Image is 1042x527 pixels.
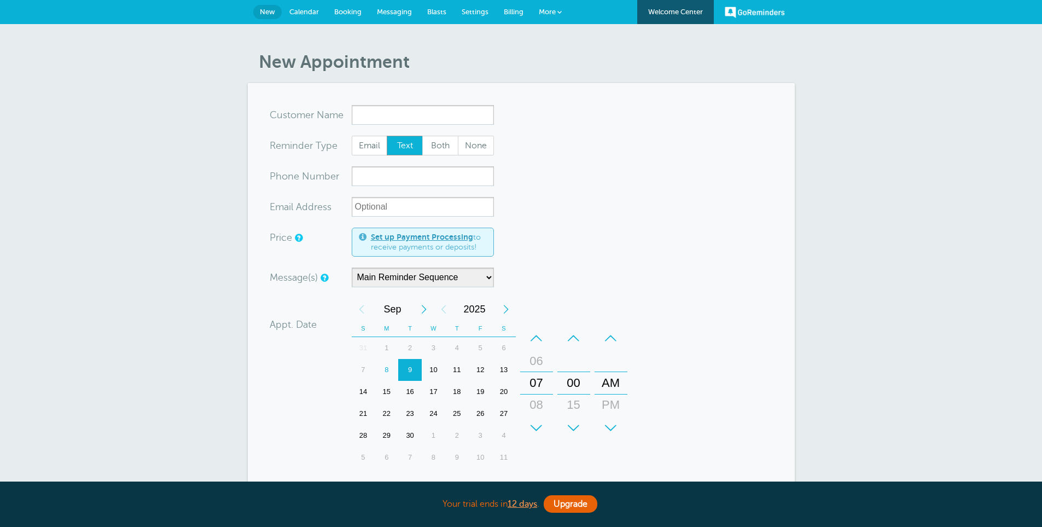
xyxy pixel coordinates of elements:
span: 2025 [453,298,496,320]
th: W [422,320,445,337]
span: Ema [270,202,289,212]
div: Thursday, October 2 [445,425,469,447]
div: 5 [469,337,492,359]
div: 22 [375,403,398,425]
div: Thursday, September 18 [445,381,469,403]
div: 6 [492,337,516,359]
label: Message(s) [270,273,318,282]
div: 16 [398,381,422,403]
div: Sunday, August 31 [352,337,375,359]
div: Wednesday, September 24 [422,403,445,425]
div: 9 [398,359,422,381]
span: Messaging [377,8,412,16]
span: ne Nu [288,171,316,181]
div: 23 [398,403,422,425]
div: 06 [523,350,550,372]
div: Friday, September 26 [469,403,492,425]
th: F [469,320,492,337]
div: 5 [352,447,375,468]
span: Billing [504,8,523,16]
div: Wednesday, October 8 [422,447,445,468]
div: 3 [422,337,445,359]
span: to receive payments or deposits! [371,233,487,252]
div: 11 [492,447,516,468]
label: Email [352,136,388,155]
div: Thursday, September 25 [445,403,469,425]
span: il Add [289,202,314,212]
div: Monday, September 15 [375,381,398,403]
div: 25 [445,403,469,425]
div: 12 [469,359,492,381]
div: 00 [561,372,587,394]
div: mber [270,166,352,186]
div: 4 [445,337,469,359]
label: Price [270,233,292,242]
label: None [458,136,494,155]
div: Saturday, October 4 [492,425,516,447]
div: Wednesday, September 3 [422,337,445,359]
div: Thursday, October 9 [445,447,469,468]
div: 6 [375,447,398,468]
div: 4 [492,425,516,447]
div: 13 [492,359,516,381]
div: Sunday, October 5 [352,447,375,468]
div: 10 [469,447,492,468]
div: 15 [375,381,398,403]
div: Next Year [496,298,516,320]
div: 28 [352,425,375,447]
div: 07 [523,372,550,394]
th: T [445,320,469,337]
span: Both [423,136,458,155]
div: 8 [375,359,398,381]
div: PM [598,394,624,416]
th: M [375,320,398,337]
label: Both [422,136,458,155]
div: 1 [375,337,398,359]
div: Tuesday, September 2 [398,337,422,359]
div: Sunday, September 7 [352,359,375,381]
div: 2 [445,425,469,447]
div: AM [598,372,624,394]
div: Friday, October 10 [469,447,492,468]
div: Hours [520,327,553,439]
div: Sunday, September 21 [352,403,375,425]
span: Text [387,136,422,155]
a: Set up Payment Processing [371,233,473,241]
div: 19 [469,381,492,403]
div: Minutes [557,327,590,439]
div: 2 [398,337,422,359]
span: Cus [270,110,287,120]
span: Blasts [427,8,446,16]
label: Text [387,136,423,155]
a: 12 days [508,499,537,509]
div: ame [270,105,352,125]
div: Friday, September 5 [469,337,492,359]
input: Optional [352,197,494,217]
div: 18 [445,381,469,403]
th: S [352,320,375,337]
span: More [539,8,556,16]
label: Appt. Date [270,320,317,329]
div: 27 [492,403,516,425]
div: Saturday, September 20 [492,381,516,403]
div: Your trial ends in . [248,493,795,516]
div: ress [270,197,352,217]
div: Monday, September 22 [375,403,398,425]
div: 30 [398,425,422,447]
span: Email [352,136,387,155]
div: 09 [523,416,550,438]
div: 7 [352,359,375,381]
div: Saturday, September 27 [492,403,516,425]
div: Previous Year [434,298,453,320]
span: Booking [334,8,362,16]
label: Reminder Type [270,141,337,150]
div: Friday, October 3 [469,425,492,447]
span: tomer N [287,110,324,120]
div: Monday, September 29 [375,425,398,447]
div: Saturday, October 11 [492,447,516,468]
div: 30 [561,416,587,438]
div: Wednesday, October 1 [422,425,445,447]
div: 17 [422,381,445,403]
div: 3 [469,425,492,447]
span: None [458,136,493,155]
